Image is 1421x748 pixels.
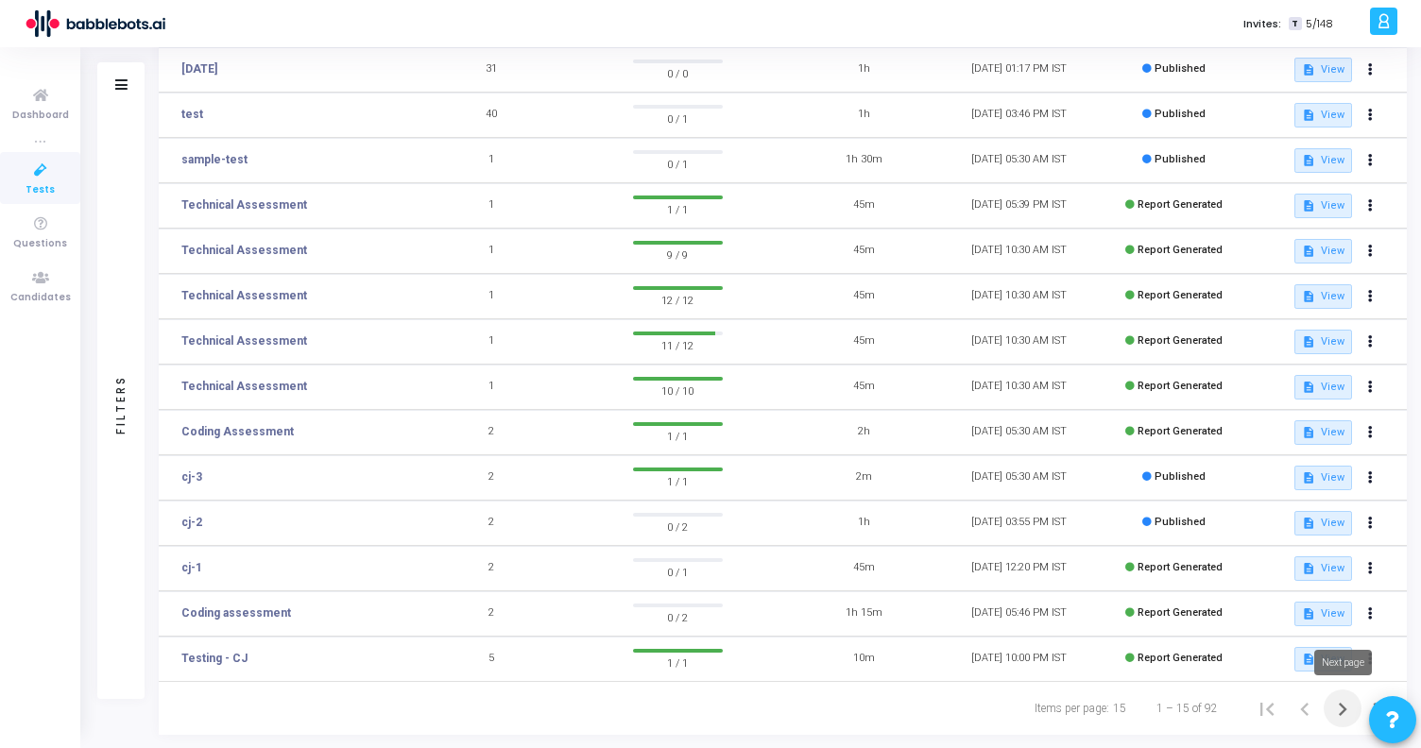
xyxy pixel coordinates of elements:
span: Published [1155,108,1206,120]
button: View [1294,194,1352,218]
a: Technical Assessment [181,242,307,259]
label: Invites: [1243,16,1281,32]
td: 1 [414,365,569,410]
td: 1 [414,319,569,365]
span: T [1289,17,1301,31]
button: View [1294,148,1352,173]
span: Report Generated [1138,380,1223,392]
td: 10m [786,637,941,682]
a: Technical Assessment [181,196,307,213]
div: Filters [112,299,129,507]
button: Last page [1361,689,1399,727]
mat-icon: description [1302,471,1315,484]
td: 1 [414,138,569,183]
td: 2h [786,410,941,455]
span: 0 / 1 [633,154,723,173]
a: sample-test [181,151,248,168]
button: Previous page [1286,689,1324,727]
span: Report Generated [1138,289,1223,301]
span: Report Generated [1138,425,1223,437]
td: [DATE] 05:30 AM IST [941,138,1096,183]
a: Testing - CJ [181,650,248,667]
td: 1 [414,274,569,319]
td: 45m [786,319,941,365]
mat-icon: description [1302,562,1315,575]
td: 2m [786,455,941,501]
td: 1 [414,229,569,274]
td: 5 [414,637,569,682]
a: cj-3 [181,468,202,485]
button: View [1294,511,1352,535]
span: Report Generated [1138,244,1223,256]
td: 1h 30m [786,138,941,183]
td: [DATE] 10:30 AM IST [941,229,1096,274]
td: [DATE] 05:39 PM IST [941,183,1096,229]
span: Candidates [10,290,71,306]
span: Report Generated [1138,606,1223,619]
span: Published [1155,470,1206,483]
td: [DATE] 10:30 AM IST [941,319,1096,365]
button: View [1294,602,1352,626]
button: Next page [1324,689,1361,727]
span: 1 / 1 [633,426,723,445]
mat-icon: description [1302,335,1315,348]
td: [DATE] 12:20 PM IST [941,546,1096,591]
button: View [1294,330,1352,354]
span: 12 / 12 [633,290,723,309]
mat-icon: description [1302,381,1315,394]
span: 1 / 1 [633,653,723,671]
span: 1 / 1 [633,199,723,218]
button: View [1294,556,1352,581]
mat-icon: description [1302,154,1315,167]
button: View [1294,647,1352,671]
td: 45m [786,365,941,410]
span: Report Generated [1138,652,1223,664]
span: Report Generated [1138,561,1223,573]
a: Technical Assessment [181,378,307,395]
mat-icon: description [1302,245,1315,258]
mat-icon: description [1302,199,1315,212]
a: cj-1 [181,559,202,576]
span: Dashboard [12,108,69,124]
span: Published [1155,62,1206,75]
div: 15 [1113,700,1126,717]
td: 45m [786,546,941,591]
td: 45m [786,274,941,319]
a: Technical Assessment [181,287,307,304]
button: View [1294,375,1352,399]
td: 2 [414,591,569,637]
span: 5/148 [1306,16,1333,32]
td: 2 [414,410,569,455]
span: Report Generated [1138,334,1223,347]
img: logo [24,5,165,42]
mat-icon: description [1302,109,1315,122]
span: 0 / 0 [633,63,723,82]
td: [DATE] 10:30 AM IST [941,365,1096,410]
td: 1h 15m [786,591,941,637]
span: Report Generated [1138,198,1223,211]
mat-icon: description [1302,517,1315,530]
span: 0 / 1 [633,562,723,581]
div: Items per page: [1035,700,1109,717]
mat-icon: description [1302,63,1315,76]
td: 1h [786,47,941,93]
span: Questions [13,236,67,252]
td: 1 [414,183,569,229]
mat-icon: description [1302,290,1315,303]
td: [DATE] 05:46 PM IST [941,591,1096,637]
span: 1 / 1 [633,471,723,490]
td: 2 [414,455,569,501]
span: Published [1155,153,1206,165]
td: 45m [786,183,941,229]
td: [DATE] 03:55 PM IST [941,501,1096,546]
td: [DATE] 03:46 PM IST [941,93,1096,138]
td: 1h [786,501,941,546]
span: 0 / 2 [633,517,723,535]
button: First page [1248,689,1286,727]
button: View [1294,284,1352,309]
mat-icon: description [1302,607,1315,620]
td: [DATE] 10:30 AM IST [941,274,1096,319]
td: [DATE] 01:17 PM IST [941,47,1096,93]
td: 31 [414,47,569,93]
span: Published [1155,516,1206,528]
